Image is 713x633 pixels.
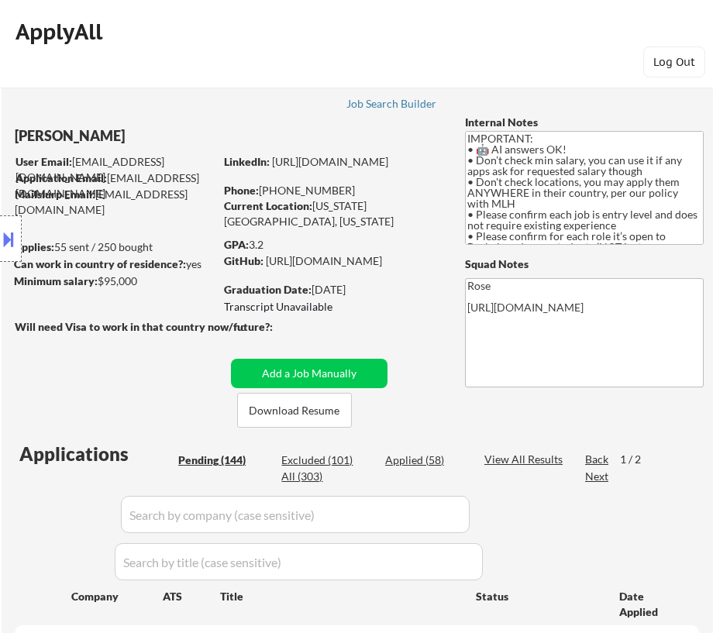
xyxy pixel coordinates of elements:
[620,452,656,467] div: 1 / 2
[121,496,470,533] input: Search by company (case sensitive)
[19,445,173,463] div: Applications
[346,98,437,109] div: Job Search Builder
[224,237,446,253] div: 3.2
[346,98,437,113] a: Job Search Builder
[585,452,610,467] div: Back
[71,589,163,604] div: Company
[237,393,352,428] button: Download Resume
[266,254,382,267] a: [URL][DOMAIN_NAME]
[15,19,107,45] div: ApplyAll
[220,589,461,604] div: Title
[643,46,705,77] button: Log Out
[385,452,463,468] div: Applied (58)
[281,452,359,468] div: Excluded (101)
[465,115,704,130] div: Internal Notes
[484,452,567,467] div: View All Results
[272,155,388,168] a: [URL][DOMAIN_NAME]
[231,359,387,388] button: Add a Job Manually
[476,582,596,610] div: Status
[224,183,443,198] div: [PHONE_NUMBER]
[224,282,443,298] div: [DATE]
[163,589,220,604] div: ATS
[465,256,704,272] div: Squad Notes
[281,469,359,484] div: All (303)
[585,469,610,484] div: Next
[224,198,443,229] div: [US_STATE][GEOGRAPHIC_DATA], [US_STATE]
[178,452,256,468] div: Pending (144)
[619,589,680,619] div: Date Applied
[115,543,483,580] input: Search by title (case sensitive)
